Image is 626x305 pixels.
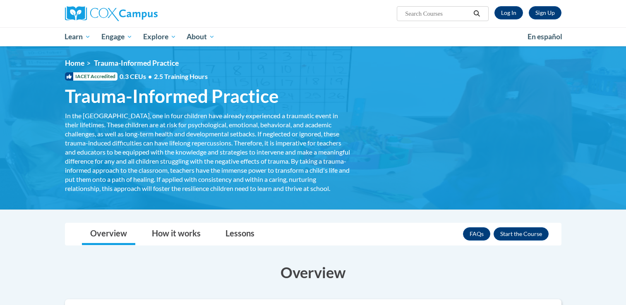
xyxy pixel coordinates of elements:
[404,9,470,19] input: Search Courses
[65,6,222,21] a: Cox Campus
[60,27,96,46] a: Learn
[522,28,568,45] a: En español
[120,72,208,81] span: 0.3 CEUs
[154,72,208,80] span: 2.5 Training Hours
[181,27,220,46] a: About
[65,111,350,193] div: In the [GEOGRAPHIC_DATA], one in four children have already experienced a traumatic event in thei...
[94,59,179,67] span: Trauma-Informed Practice
[65,6,158,21] img: Cox Campus
[148,72,152,80] span: •
[187,32,215,42] span: About
[65,72,118,81] span: IACET Accredited
[494,227,549,241] button: Enroll
[494,6,523,19] a: Log In
[65,85,279,107] span: Trauma-Informed Practice
[82,223,135,245] a: Overview
[96,27,138,46] a: Engage
[53,27,574,46] div: Main menu
[144,223,209,245] a: How it works
[65,262,561,283] h3: Overview
[463,227,490,241] a: FAQs
[528,32,562,41] span: En español
[470,9,483,19] button: Search
[65,59,84,67] a: Home
[529,6,561,19] a: Register
[217,223,263,245] a: Lessons
[65,32,91,42] span: Learn
[138,27,182,46] a: Explore
[101,32,132,42] span: Engage
[143,32,176,42] span: Explore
